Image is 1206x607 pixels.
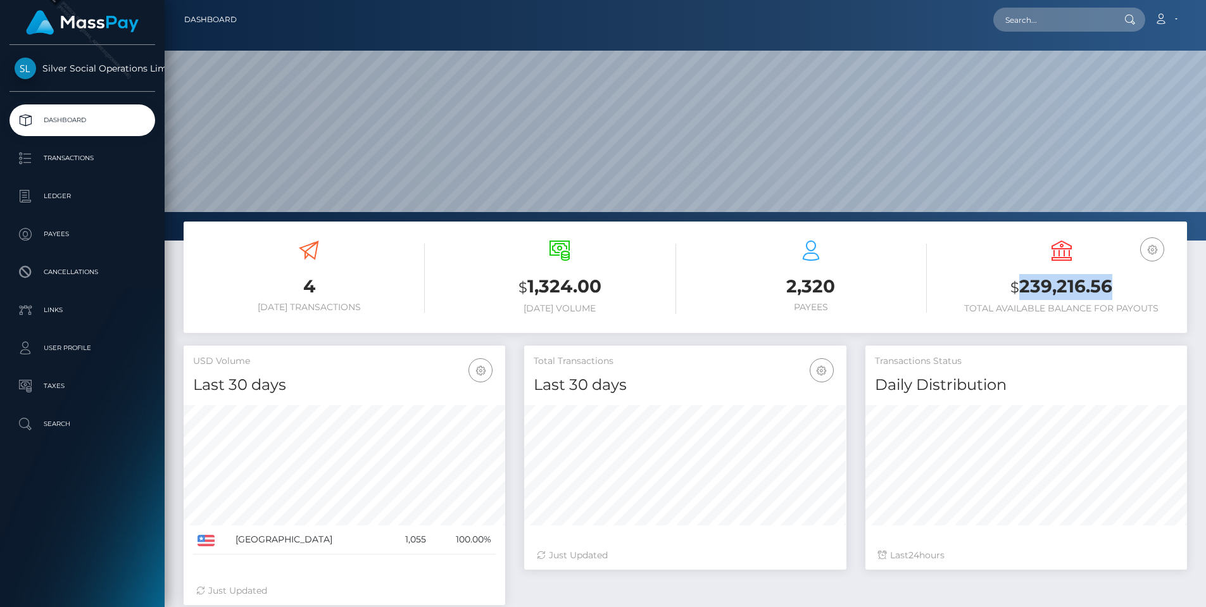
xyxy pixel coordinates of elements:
[15,58,36,79] img: Silver Social Operations Limited
[193,274,425,299] h3: 4
[695,302,927,313] h6: Payees
[430,525,496,554] td: 100.00%
[1010,278,1019,296] small: $
[198,535,215,546] img: US.png
[193,374,496,396] h4: Last 30 days
[9,218,155,250] a: Payees
[15,415,150,434] p: Search
[946,274,1178,300] h3: 239,216.56
[15,263,150,282] p: Cancellations
[878,549,1174,562] div: Last hours
[908,549,919,561] span: 24
[875,374,1178,396] h4: Daily Distribution
[537,549,833,562] div: Just Updated
[15,187,150,206] p: Ledger
[15,149,150,168] p: Transactions
[15,377,150,396] p: Taxes
[387,525,430,554] td: 1,055
[15,339,150,358] p: User Profile
[9,104,155,136] a: Dashboard
[946,303,1178,314] h6: Total Available Balance for Payouts
[534,374,836,396] h4: Last 30 days
[193,302,425,313] h6: [DATE] Transactions
[231,525,387,554] td: [GEOGRAPHIC_DATA]
[184,6,237,33] a: Dashboard
[9,408,155,440] a: Search
[9,294,155,326] a: Links
[15,225,150,244] p: Payees
[9,256,155,288] a: Cancellations
[196,584,493,598] div: Just Updated
[9,180,155,212] a: Ledger
[9,370,155,402] a: Taxes
[993,8,1112,32] input: Search...
[26,10,139,35] img: MassPay Logo
[695,274,927,299] h3: 2,320
[15,111,150,130] p: Dashboard
[9,142,155,174] a: Transactions
[15,301,150,320] p: Links
[193,355,496,368] h5: USD Volume
[9,332,155,364] a: User Profile
[444,274,675,300] h3: 1,324.00
[518,278,527,296] small: $
[444,303,675,314] h6: [DATE] Volume
[534,355,836,368] h5: Total Transactions
[875,355,1178,368] h5: Transactions Status
[9,63,155,74] span: Silver Social Operations Limited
